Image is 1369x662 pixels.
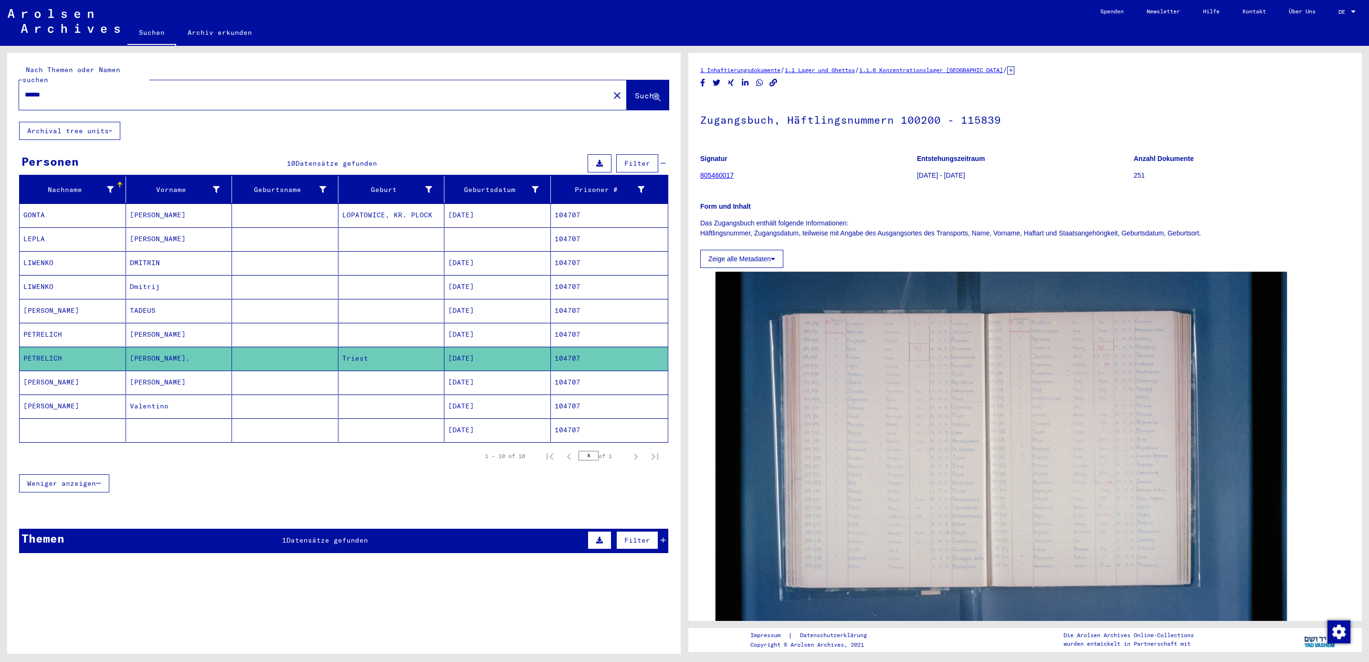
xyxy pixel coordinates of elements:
[176,21,263,44] a: Archiv erkunden
[444,395,551,418] mat-cell: [DATE]
[608,85,627,105] button: Clear
[23,185,114,195] div: Nachname
[20,176,126,203] mat-header-cell: Nachname
[712,77,722,89] button: Share on Twitter
[27,479,96,488] span: Weniger anzeigen
[551,395,668,418] mat-cell: 104707
[1064,640,1194,648] p: wurden entwickelt in Partnerschaft mit
[126,275,232,299] mat-cell: Dmitrij
[624,536,650,545] span: Filter
[295,159,377,168] span: Datensätze gefunden
[859,66,1003,74] a: 1.1.6 Konzentrationslager [GEOGRAPHIC_DATA]
[126,299,232,322] mat-cell: TADEUS
[551,176,668,203] mat-header-cell: Prisoner #
[126,203,232,227] mat-cell: [PERSON_NAME]
[126,227,232,251] mat-cell: [PERSON_NAME]
[626,447,645,466] button: Next page
[20,395,126,418] mat-cell: [PERSON_NAME]
[1327,620,1350,643] img: Zustimmung ändern
[700,155,727,162] b: Signatur
[726,77,736,89] button: Share on Xing
[551,203,668,227] mat-cell: 104707
[338,203,445,227] mat-cell: LOPATOWICE, KR. PLOCK
[126,251,232,275] mat-cell: DMITRIN
[785,66,855,74] a: 1.1 Lager und Ghettos
[700,66,780,74] a: 1 Inhaftierungsdokumente
[917,171,1133,181] p: [DATE] - [DATE]
[236,185,326,195] div: Geburtsname
[551,418,668,442] mat-cell: 104707
[555,182,657,197] div: Prisoner #
[559,447,579,466] button: Previous page
[444,299,551,322] mat-cell: [DATE]
[444,371,551,394] mat-cell: [DATE]
[579,451,626,460] div: of 1
[444,275,551,299] mat-cell: [DATE]
[855,65,859,74] span: /
[551,347,668,370] mat-cell: 104707
[750,630,788,641] a: Impressum
[20,275,126,299] mat-cell: LIWENKO
[232,176,338,203] mat-header-cell: Geburtsname
[769,77,779,89] button: Copy link
[338,176,445,203] mat-header-cell: Geburt‏
[740,77,750,89] button: Share on LinkedIn
[755,77,765,89] button: Share on WhatsApp
[21,153,79,170] div: Personen
[700,98,1350,140] h1: Zugangsbuch, Häftlingsnummern 100200 - 115839
[444,323,551,346] mat-cell: [DATE]
[616,154,658,172] button: Filter
[750,630,878,641] div: |
[22,65,120,84] mat-label: Nach Themen oder Namen suchen
[448,182,550,197] div: Geburtsdatum
[20,299,126,322] mat-cell: [PERSON_NAME]
[20,347,126,370] mat-cell: PETRELICH
[750,641,878,649] p: Copyright © Arolsen Archives, 2021
[780,65,785,74] span: /
[444,203,551,227] mat-cell: [DATE]
[635,91,659,100] span: Suche
[616,531,658,549] button: Filter
[287,159,295,168] span: 10
[236,182,338,197] div: Geburtsname
[20,323,126,346] mat-cell: PETRELICH
[700,171,734,179] a: 805460017
[611,90,623,101] mat-icon: close
[1327,620,1350,643] div: Zustimmung ändern
[1302,628,1338,651] img: yv_logo.png
[444,176,551,203] mat-header-cell: Geburtsdatum
[444,251,551,275] mat-cell: [DATE]
[1134,171,1350,181] p: 251
[700,203,751,210] b: Form und Inhalt
[551,371,668,394] mat-cell: 104707
[130,182,232,197] div: Vorname
[20,227,126,251] mat-cell: LEPLA
[126,176,232,203] mat-header-cell: Vorname
[1064,631,1194,640] p: Die Arolsen Archives Online-Collections
[485,452,525,460] div: 1 – 10 of 10
[448,185,538,195] div: Geburtsdatum
[444,418,551,442] mat-cell: [DATE]
[551,251,668,275] mat-cell: 104707
[19,474,109,492] button: Weniger anzeigen
[126,323,232,346] mat-cell: [PERSON_NAME]
[342,185,432,195] div: Geburt‏
[1134,155,1194,162] b: Anzahl Dokumente
[700,218,1350,238] p: Das Zugangsbuch enthält folgende Informationen: Häftlingsnummer, Zugangsdatum, teilweise mit Anga...
[19,122,120,140] button: Archival tree units
[342,182,444,197] div: Geburt‏
[551,275,668,299] mat-cell: 104707
[126,371,232,394] mat-cell: [PERSON_NAME]
[1003,65,1007,74] span: /
[1338,9,1349,15] span: DE
[130,185,220,195] div: Vorname
[126,395,232,418] mat-cell: Valentino
[792,630,878,641] a: Datenschutzerklärung
[716,272,1287,653] img: 001.jpg
[8,9,120,33] img: Arolsen_neg.svg
[20,371,126,394] mat-cell: [PERSON_NAME]
[20,203,126,227] mat-cell: GONTA
[555,185,645,195] div: Prisoner #
[444,347,551,370] mat-cell: [DATE]
[338,347,445,370] mat-cell: Triest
